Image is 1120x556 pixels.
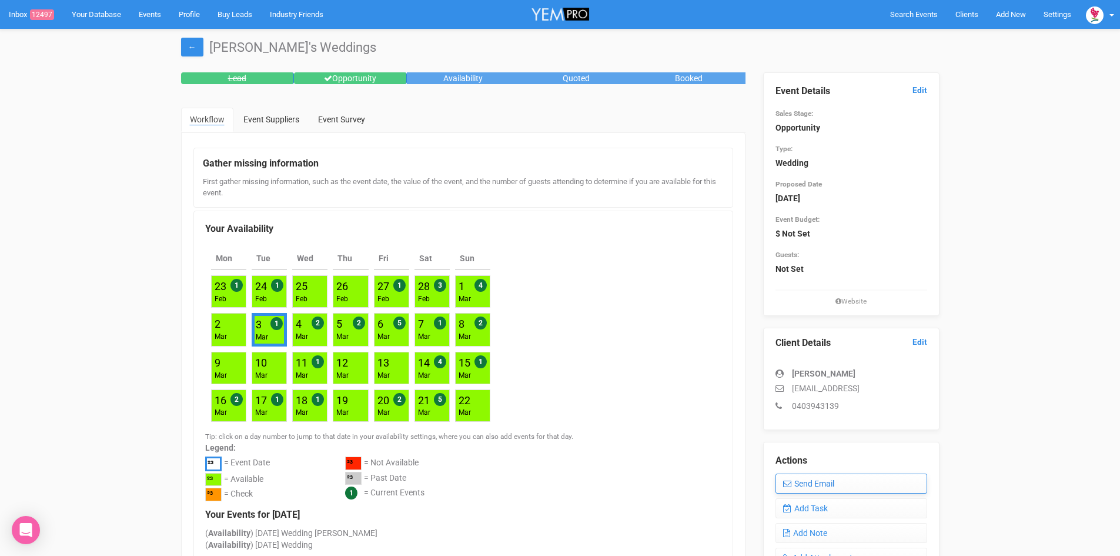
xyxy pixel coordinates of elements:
a: Add Note [775,523,927,543]
a: 17 [255,394,267,407]
span: 1 [271,393,283,406]
div: = Event Date [224,457,270,473]
a: Edit [912,337,927,348]
a: 26 [336,280,348,292]
span: 1 [345,487,357,500]
div: Mar [459,371,471,381]
th: Wed [292,248,327,270]
a: ← [181,38,203,56]
a: 13 [377,357,389,369]
div: Mar [459,408,471,418]
div: Mar [336,332,349,342]
th: Sun [455,248,490,270]
span: 1 [271,279,283,292]
a: Workflow [181,108,233,132]
div: = Past Date [364,472,406,487]
span: Search Events [890,10,938,19]
legend: Gather missing information [203,157,724,171]
a: 5 [336,318,342,330]
a: 8 [459,318,464,330]
div: Mar [459,294,471,304]
div: Mar [377,408,390,418]
span: Add New [996,10,1026,19]
p: [EMAIL_ADDRESS] [775,382,927,394]
a: 12 [336,357,348,369]
div: ²³ [205,473,222,487]
strong: [DATE] [775,194,800,203]
span: 2 [312,317,324,329]
a: 7 [418,318,424,330]
strong: Not Set [775,264,804,274]
small: Website [775,297,927,307]
a: 15 [459,357,470,369]
div: ( ) [DATE] Wedding [205,539,721,551]
a: 2 [215,318,220,330]
div: Mar [215,371,227,381]
div: Mar [296,408,308,418]
small: Guests: [775,251,799,259]
span: 4 [474,279,487,292]
a: 25 [296,280,307,292]
div: First gather missing information, such as the event date, the value of the event, and the number ... [203,177,724,198]
a: Send Email [775,474,927,494]
legend: Your Availability [205,222,721,236]
th: Thu [333,248,368,270]
div: Mar [459,332,471,342]
div: ²³ [205,488,222,501]
div: Feb [296,294,307,304]
a: Add Task [775,498,927,518]
div: Feb [418,294,430,304]
a: 24 [255,280,267,292]
div: Booked [633,72,745,84]
div: Mar [255,408,268,418]
div: Mar [215,408,227,418]
span: 4 [434,355,446,368]
th: Mon [211,248,246,270]
div: ( ) [DATE] Wedding [PERSON_NAME] [205,527,721,539]
span: 2 [474,317,487,329]
small: Tip: click on a day number to jump to that date in your availability settings, where you can also... [205,432,573,441]
span: 1 [434,317,446,329]
img: open-uri20190322-4-14wp8y4 [1086,6,1104,24]
legend: Event Details [775,85,927,98]
div: = Not Available [364,457,419,472]
strong: Opportunity [775,123,820,132]
a: 10 [255,357,267,369]
a: 19 [336,394,348,407]
span: 1 [230,279,243,292]
a: 4 [296,318,302,330]
a: 28 [418,280,430,292]
span: 1 [270,317,283,330]
a: Edit [912,85,927,96]
a: 3 [256,318,262,331]
div: Feb [255,294,267,304]
div: Mar [296,332,308,342]
p: 0403943139 [775,400,927,412]
a: 9 [215,357,220,369]
div: = Check [224,488,253,503]
small: Type: [775,145,793,153]
div: Mar [418,371,430,381]
a: 23 [215,280,226,292]
div: Quoted [520,72,633,84]
th: Fri [374,248,409,270]
div: Mar [296,371,308,381]
legend: Actions [775,454,927,468]
div: Mar [215,332,227,342]
div: ²³ [345,472,362,485]
div: Mar [418,332,430,342]
div: = Available [224,473,263,488]
strong: Availability [208,540,250,550]
small: Proposed Date [775,180,822,188]
div: Mar [256,332,268,342]
strong: $ Not Set [775,229,810,238]
h1: [PERSON_NAME]'s Weddings [181,41,940,55]
th: Sat [414,248,450,270]
a: Event Survey [309,108,374,131]
div: Feb [336,294,348,304]
a: 21 [418,394,430,407]
span: 1 [474,355,487,368]
span: 3 [434,279,446,292]
div: Mar [336,408,349,418]
span: 1 [312,355,324,368]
